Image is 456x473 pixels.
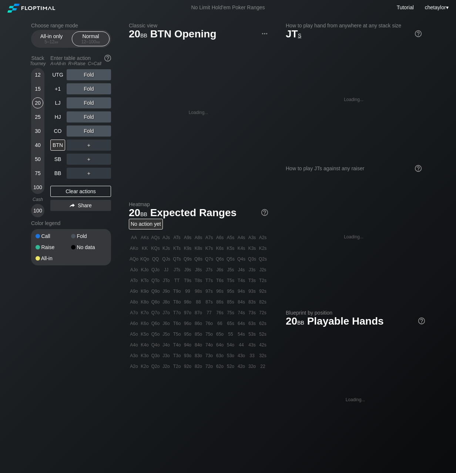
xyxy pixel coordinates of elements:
span: bb [96,39,100,44]
div: 5 – 12 [36,39,67,44]
div: J5o [161,329,171,339]
div: Color legend [31,217,111,229]
div: 75s [225,308,236,318]
span: bb [297,318,304,326]
div: A8o [129,297,139,307]
div: 97s [204,286,214,296]
div: J3s [247,265,257,275]
div: K8s [193,243,204,254]
div: Q9o [150,286,161,296]
span: 20 [285,316,305,328]
div: T8s [193,275,204,286]
div: Fold [71,234,107,239]
div: KJo [140,265,150,275]
div: Tourney [28,61,47,66]
div: 40 [32,140,43,151]
div: AA [129,232,139,243]
div: 93o [182,350,193,361]
div: A2o [129,361,139,372]
div: UTG [50,69,65,80]
div: J4s [236,265,247,275]
div: All-in [36,256,71,261]
div: 98s [193,286,204,296]
div: J9o [161,286,171,296]
div: J9s [182,265,193,275]
div: K5s [225,243,236,254]
div: 84s [236,297,247,307]
div: ▾ [423,3,449,11]
div: K3o [140,350,150,361]
img: share.864f2f62.svg [70,204,75,208]
div: J2s [258,265,268,275]
div: T4o [172,340,182,350]
div: No data [71,245,107,250]
div: 65s [225,318,236,329]
div: T3s [247,275,257,286]
h2: Heatmap [129,201,268,207]
span: 20 [128,28,148,41]
div: 42o [236,361,247,372]
div: QTo [150,275,161,286]
div: QJs [161,254,171,264]
div: 50 [32,154,43,165]
div: J7s [204,265,214,275]
div: K7o [140,308,150,318]
div: T5o [172,329,182,339]
div: A2s [258,232,268,243]
div: Fold [67,111,111,123]
div: Q9s [182,254,193,264]
div: J8s [193,265,204,275]
div: Q4s [236,254,247,264]
div: 30 [32,125,43,137]
img: help.32db89a4.svg [261,208,269,217]
div: T9o [172,286,182,296]
div: 66 [215,318,225,329]
div: Q5o [150,329,161,339]
div: 53o [225,350,236,361]
div: JTs [172,265,182,275]
span: JT [286,28,301,40]
div: 73o [204,350,214,361]
img: ellipsis.fd386fe8.svg [261,30,269,38]
div: A=All-in R=Raise C=Call [50,61,111,66]
div: 20 [32,97,43,108]
div: ＋ [67,140,111,151]
div: Loading... [344,97,363,102]
span: bb [140,209,147,218]
div: No Limit Hold’em Poker Ranges [180,4,276,12]
div: AJs [161,232,171,243]
img: help.32db89a4.svg [414,30,422,38]
div: 12 – 100 [75,39,106,44]
div: 32s [258,350,268,361]
div: 87o [193,308,204,318]
div: 84o [193,340,204,350]
div: QTs [172,254,182,264]
div: 73s [247,308,257,318]
div: J4o [161,340,171,350]
div: TT [172,275,182,286]
span: bb [140,31,147,39]
div: J6s [215,265,225,275]
div: Cash [28,197,47,202]
div: 86o [193,318,204,329]
div: 22 [258,361,268,372]
div: J8o [161,297,171,307]
div: A3o [129,350,139,361]
div: 52o [225,361,236,372]
div: 94o [182,340,193,350]
div: No action yet [129,219,163,229]
div: 72o [204,361,214,372]
div: Normal [74,32,108,46]
div: K7s [204,243,214,254]
div: Clear actions [50,186,111,197]
div: Fold [67,97,111,108]
div: AQo [129,254,139,264]
div: JTo [161,275,171,286]
div: T8o [172,297,182,307]
div: 64s [236,318,247,329]
div: 54s [236,329,247,339]
div: J3o [161,350,171,361]
div: 75o [204,329,214,339]
div: 32o [247,361,257,372]
div: 96o [182,318,193,329]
